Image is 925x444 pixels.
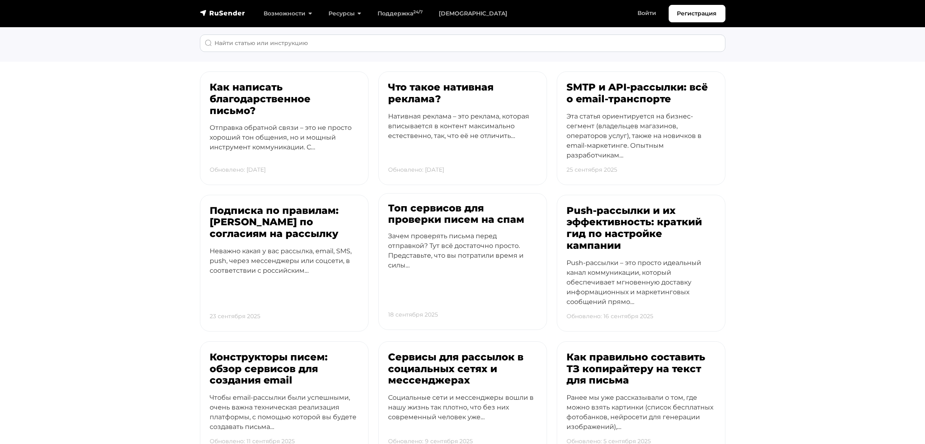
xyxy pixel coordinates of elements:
a: Возможности [256,5,320,22]
p: Зачем проверять письма перед отправкой? Тут всё достаточно просто. Представьте, что вы потратили ... [388,231,537,285]
a: Поддержка24/7 [369,5,431,22]
h3: Конструкторы писем: обзор сервисов для создания email [210,351,358,386]
h3: Подписка по правилам: [PERSON_NAME] по согласиям на рассылку [210,205,358,240]
p: Неважно какая у вас рассылка, email, SMS, push, через мессенджеры или соцсети, в соответствии с р... [210,246,358,290]
h3: Сервисы для рассылок в социальных сетях и мессенджерах [388,351,537,386]
a: Топ сервисов для проверки писем на спам Зачем проверять письма перед отправкой? Тут всё достаточн... [378,193,547,330]
img: Поиск [205,39,212,47]
a: Войти [630,5,665,22]
p: Социальные сети и мессенджеры вошли в нашу жизнь так плотно, что без них современный человек уже… [388,393,537,437]
p: 18 сентября 2025 [388,306,438,323]
p: Push-рассылки – это просто идеальный канал коммуникации, который обеспечивает мгновенную доставку... [567,258,715,321]
sup: 24/7 [413,9,423,15]
p: Эта статья ориентируется на бизнес-сегмент (владельцев магазинов, операторов услуг), также на нов... [567,112,715,175]
p: Обновлено: 16 сентября 2025 [567,308,654,325]
a: Подписка по правилам: [PERSON_NAME] по согласиям на рассылку Неважно какая у вас рассылка, email,... [200,195,369,332]
h3: Push-рассылки и их эффективность: краткий гид по настройке кампании [567,205,715,252]
p: Нативная реклама – это реклама, которая вписывается в контент максимально естественно, так, что е... [388,112,537,155]
a: [DEMOGRAPHIC_DATA] [431,5,515,22]
input: When autocomplete results are available use up and down arrows to review and enter to go to the d... [200,34,725,52]
p: 23 сентября 2025 [210,308,261,325]
p: 25 сентября 2025 [567,162,618,178]
a: Что такое нативная реклама? Нативная реклама – это реклама, которая вписывается в контент максима... [378,71,547,185]
h3: SMTP и API-рассылки: всё о email‑транспорте [567,82,715,105]
a: Push-рассылки и их эффективность: краткий гид по настройке кампании Push-рассылки – это просто ид... [557,195,725,332]
a: SMTP и API-рассылки: всё о email‑транспорте Эта статья ориентируется на бизнес-сегмент (владельце... [557,71,725,185]
a: Ресурсы [320,5,369,22]
p: Обновлено: [DATE] [388,162,444,178]
p: Обновлено: [DATE] [210,162,266,178]
h3: Топ сервисов для проверки писем на спам [388,203,537,226]
a: Регистрация [669,5,725,22]
h3: Как правильно составить ТЗ копирайтеру на текст для письма [567,351,715,386]
p: Отправка обратной связи – это не просто хороший тон общения, но и мощный инструмент коммуникации. С… [210,123,358,167]
img: RuSender [200,9,245,17]
a: Как написать благодарственное письмо? Отправка обратной связи – это не просто хороший тон общения... [200,71,369,185]
h3: Как написать благодарственное письмо? [210,82,358,116]
h3: Что такое нативная реклама? [388,82,537,105]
